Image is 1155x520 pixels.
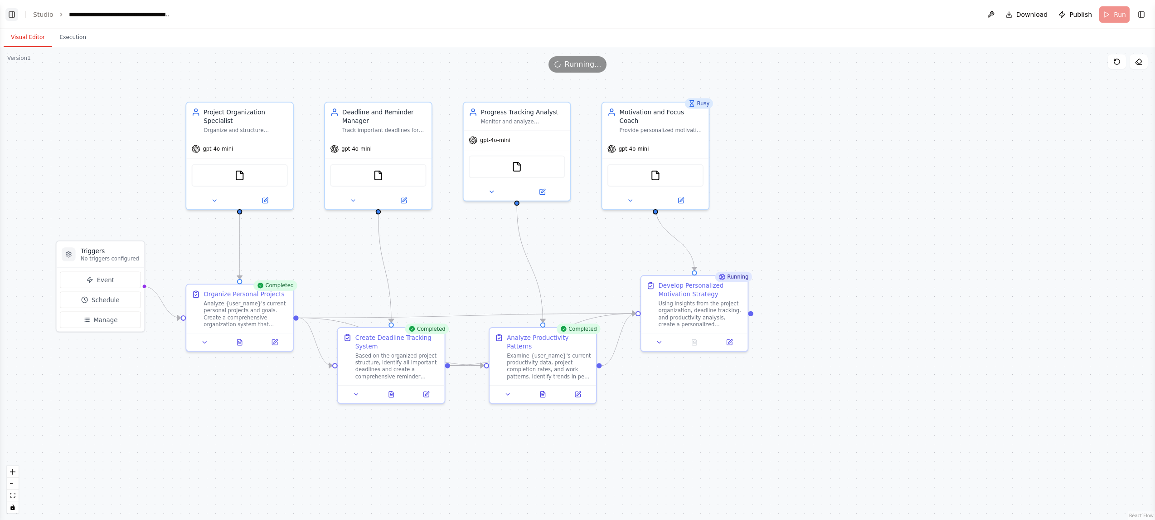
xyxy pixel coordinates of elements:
[463,102,571,201] div: Progress Tracking AnalystMonitor and analyze {user_name}'s progress on personal goals and project...
[355,352,439,380] div: Based on the organized project structure, identify all important deadlines and create a comprehen...
[299,314,333,370] g: Edge from 9ac61d4e-b407-4e2f-8bd6-6e446d287d08 to bc50fd19-4375-4d9a-8904-8be23d9a13be
[1135,8,1148,21] button: Show right sidebar
[7,478,19,490] button: zoom out
[235,215,244,279] g: Edge from c93b4ac8-610c-4771-8758-b1fa81f37bd7 to 9ac61d4e-b407-4e2f-8bd6-6e446d287d08
[1002,6,1052,23] button: Download
[93,315,117,324] span: Manage
[379,196,428,206] button: Open in side panel
[203,146,233,152] span: gpt-4o-mini
[221,337,258,348] button: View output
[513,206,547,322] g: Edge from 8fefeeef-4566-4d9f-b4f1-2d98e39bd1c1 to d3774830-3af2-406c-a2ae-095b616e33b4
[355,333,439,350] div: Create Deadline Tracking System
[620,108,704,125] div: Motivation and Focus Coach
[620,127,704,134] div: Provide personalized motivation and focus strategies for {user_name} based on their productivity ...
[204,127,287,134] div: Organize and structure {user_name}'s personal projects by creating comprehensive project plans, b...
[563,389,593,400] button: Open in side panel
[524,389,561,400] button: View output
[374,215,396,323] g: Edge from 566e5581-2f36-4900-9989-e96a0ab20041 to bc50fd19-4375-4d9a-8904-8be23d9a13be
[7,501,19,513] button: toggle interactivity
[651,206,699,270] g: Edge from 51a4cff9-b1dc-49d8-81d7-1e9140236c6a to e918196c-0ef4-4fe6-868d-b5248571b8c4
[481,108,565,117] div: Progress Tracking Analyst
[640,275,748,352] div: RunningDevelop Personalized Motivation StrategyUsing insights from the project organization, dead...
[715,272,752,282] div: Running
[60,272,141,288] button: Event
[659,300,742,328] div: Using insights from the project organization, deadline tracking, and productivity analysis, creat...
[241,196,290,206] button: Open in side panel
[565,59,602,70] span: Running...
[602,309,636,370] g: Edge from d3774830-3af2-406c-a2ae-095b616e33b4 to e918196c-0ef4-4fe6-868d-b5248571b8c4
[4,28,52,47] button: Visual Editor
[5,8,18,21] button: Show left sidebar
[489,327,597,404] div: CompletedAnalyze Productivity PatternsExamine {user_name}'s current productivity data, project co...
[185,284,294,352] div: CompletedOrganize Personal ProjectsAnalyze {user_name}'s current personal projects and goals. Cre...
[144,282,181,322] g: Edge from triggers to 9ac61d4e-b407-4e2f-8bd6-6e446d287d08
[33,10,171,19] nav: breadcrumb
[557,324,601,334] div: Completed
[685,98,713,109] div: Busy
[650,170,660,181] img: FileReadTool
[7,490,19,501] button: fit view
[7,466,19,513] div: React Flow controls
[204,108,287,125] div: Project Organization Specialist
[337,327,446,404] div: CompletedCreate Deadline Tracking SystemBased on the organized project structure, identify all im...
[342,127,426,134] div: Track important deadlines for {user_name}'s projects and goals, create comprehensive reminder sys...
[450,309,636,370] g: Edge from bc50fd19-4375-4d9a-8904-8be23d9a13be to e918196c-0ef4-4fe6-868d-b5248571b8c4
[714,337,744,348] button: Open in side panel
[324,102,432,210] div: Deadline and Reminder ManagerTrack important deadlines for {user_name}'s projects and goals, crea...
[260,337,290,348] button: Open in side panel
[1129,513,1154,518] a: React Flow attribution
[619,146,649,152] span: gpt-4o-mini
[507,333,591,350] div: Analyze Productivity Patterns
[342,108,426,125] div: Deadline and Reminder Manager
[1016,10,1048,19] span: Download
[656,196,705,206] button: Open in side panel
[33,11,53,18] a: Studio
[659,281,742,299] div: Develop Personalized Motivation Strategy
[1055,6,1096,23] button: Publish
[60,312,141,328] button: Manage
[185,102,294,210] div: Project Organization SpecialistOrganize and structure {user_name}'s personal projects by creating...
[1069,10,1092,19] span: Publish
[481,118,565,125] div: Monitor and analyze {user_name}'s progress on personal goals and projects, identify patterns in p...
[450,361,484,370] g: Edge from bc50fd19-4375-4d9a-8904-8be23d9a13be to d3774830-3af2-406c-a2ae-095b616e33b4
[7,54,31,62] div: Version 1
[253,280,297,291] div: Completed
[204,300,287,328] div: Analyze {user_name}'s current personal projects and goals. Create a comprehensive organization sy...
[512,162,522,172] img: FileReadTool
[480,137,510,144] span: gpt-4o-mini
[601,102,709,210] div: BusyMotivation and Focus CoachProvide personalized motivation and focus strategies for {user_name...
[518,186,567,197] button: Open in side panel
[92,295,119,304] span: Schedule
[373,170,383,181] img: FileReadTool
[234,170,245,181] img: FileReadTool
[7,466,19,478] button: zoom in
[299,309,636,322] g: Edge from 9ac61d4e-b407-4e2f-8bd6-6e446d287d08 to e918196c-0ef4-4fe6-868d-b5248571b8c4
[97,275,114,284] span: Event
[341,146,372,152] span: gpt-4o-mini
[60,292,141,308] button: Schedule
[56,240,146,333] div: TriggersNo triggers configuredEventScheduleManage
[204,290,284,299] div: Organize Personal Projects
[676,337,713,348] button: No output available
[52,28,93,47] button: Execution
[81,255,139,262] p: No triggers configured
[405,324,449,334] div: Completed
[411,389,441,400] button: Open in side panel
[373,389,410,400] button: View output
[507,352,591,380] div: Examine {user_name}'s current productivity data, project completion rates, and work patterns. Ide...
[81,246,139,255] h3: Triggers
